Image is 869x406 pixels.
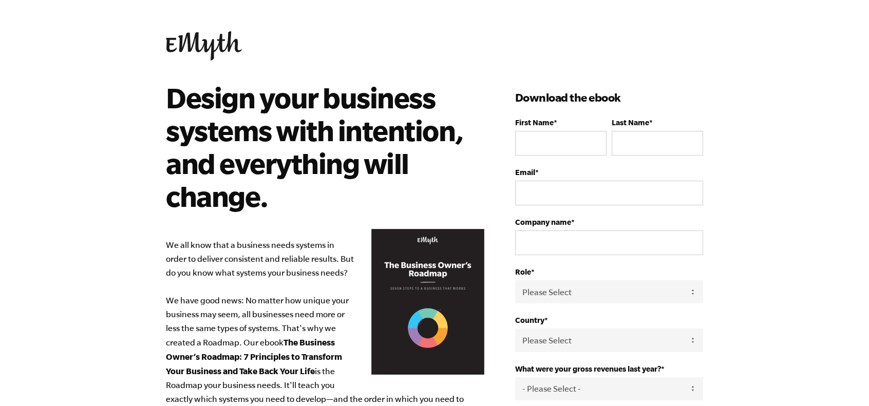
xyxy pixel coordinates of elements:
span: What were your gross revenues last year? [515,364,661,373]
span: Role [515,267,531,276]
img: EMyth [166,31,242,61]
iframe: Chat Widget [818,357,869,406]
img: Business Owners Roadmap Cover [371,229,484,375]
h3: Download the ebook [515,89,703,106]
span: Last Name [612,118,649,127]
span: Email [515,168,535,177]
h2: Design your business systems with intention, and everything will change. [166,81,469,212]
b: The Business Owner’s Roadmap: 7 Principles to Transform Your Business and Take Back Your Life [166,337,342,376]
span: First Name [515,118,554,127]
span: Country [515,316,544,324]
span: Company name [515,218,571,226]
